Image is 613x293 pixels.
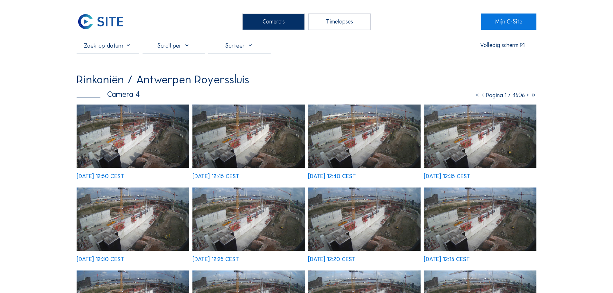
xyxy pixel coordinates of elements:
[77,188,189,251] img: image_53727241
[77,41,139,49] input: Zoek op datum 󰅀
[77,14,125,30] img: C-SITE Logo
[308,105,421,168] img: image_53727499
[77,174,124,179] div: [DATE] 12:50 CEST
[77,257,124,262] div: [DATE] 12:30 CEST
[77,14,132,30] a: C-SITE Logo
[424,188,536,251] img: image_53726829
[192,174,239,179] div: [DATE] 12:45 CEST
[481,14,536,30] a: Mijn C-Site
[192,188,305,251] img: image_53727086
[486,92,525,99] span: Pagina 1 / 4606
[308,188,421,251] img: image_53726923
[480,42,518,49] div: Volledig scherm
[192,105,305,168] img: image_53727660
[242,14,305,30] div: Camera's
[77,105,189,168] img: image_53727818
[308,14,371,30] div: Timelapses
[308,174,356,179] div: [DATE] 12:40 CEST
[424,257,470,262] div: [DATE] 12:15 CEST
[424,174,470,179] div: [DATE] 12:35 CEST
[424,105,536,168] img: image_53727408
[77,90,140,98] div: Camera 4
[308,257,356,262] div: [DATE] 12:20 CEST
[77,74,249,85] div: Rinkoniën / Antwerpen Royerssluis
[192,257,239,262] div: [DATE] 12:25 CEST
